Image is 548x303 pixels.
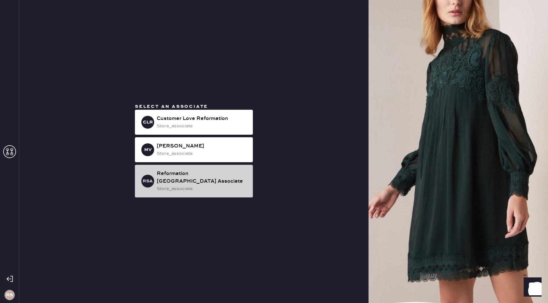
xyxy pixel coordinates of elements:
div: Reformation [GEOGRAPHIC_DATA] Associate [157,170,248,185]
h3: RS [6,293,13,297]
div: store_associate [157,123,248,130]
div: store_associate [157,185,248,192]
span: Select an associate [135,104,208,109]
div: store_associate [157,150,248,157]
h3: MV [144,148,152,152]
h3: RSA [143,179,153,183]
div: Customer Love Reformation [157,115,248,123]
div: [PERSON_NAME] [157,142,248,150]
h3: CLR [143,120,153,124]
iframe: Front Chat [518,274,545,302]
